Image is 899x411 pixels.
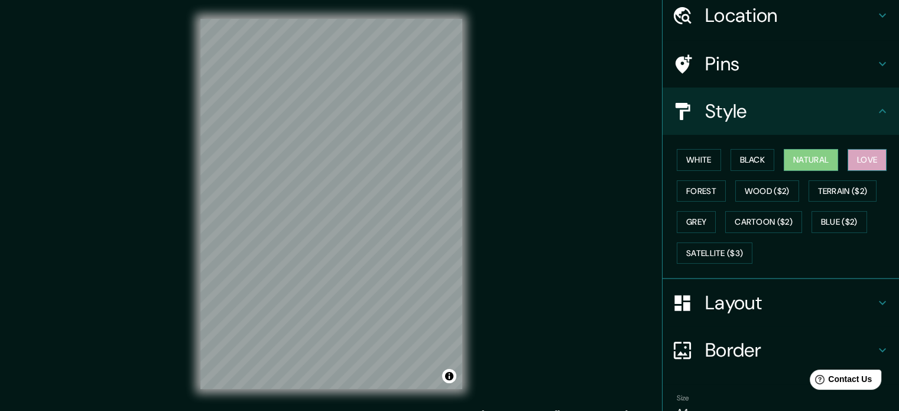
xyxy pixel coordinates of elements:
h4: Border [705,338,875,362]
button: Satellite ($3) [677,242,752,264]
canvas: Map [200,19,462,389]
h4: Pins [705,52,875,76]
button: White [677,149,721,171]
label: Size [677,393,689,403]
div: Pins [663,40,899,88]
div: Layout [663,279,899,326]
div: Border [663,326,899,374]
button: Love [848,149,887,171]
button: Grey [677,211,716,233]
button: Wood ($2) [735,180,799,202]
h4: Layout [705,291,875,315]
div: Style [663,88,899,135]
button: Forest [677,180,726,202]
iframe: Help widget launcher [794,365,886,398]
h4: Location [705,4,875,27]
button: Natural [784,149,838,171]
button: Cartoon ($2) [725,211,802,233]
button: Terrain ($2) [809,180,877,202]
button: Toggle attribution [442,369,456,383]
h4: Style [705,99,875,123]
button: Blue ($2) [812,211,867,233]
button: Black [731,149,775,171]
